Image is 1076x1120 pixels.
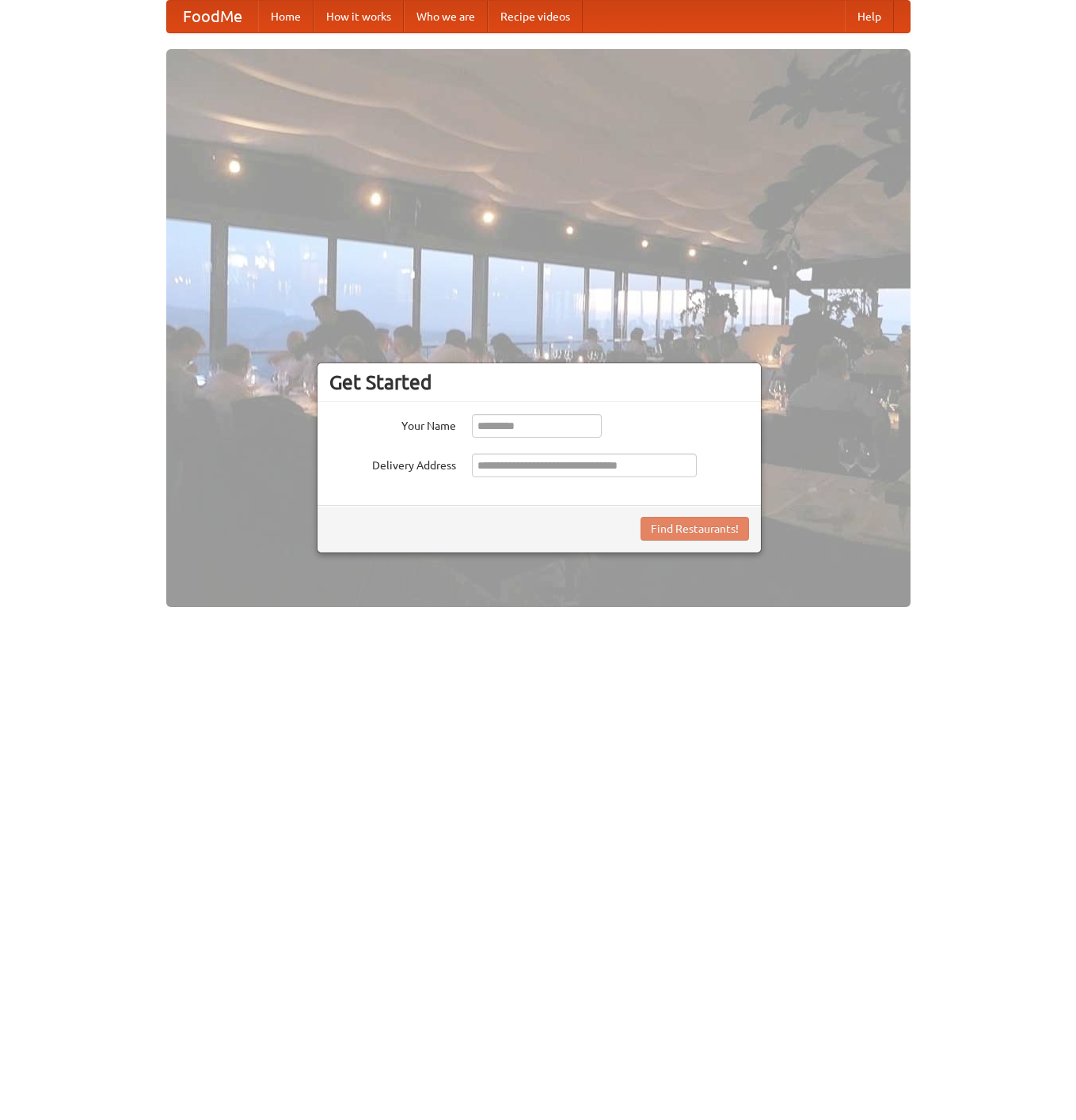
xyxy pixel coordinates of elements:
[329,454,456,473] label: Delivery Address
[329,370,749,394] h3: Get Started
[329,414,456,434] label: Your Name
[404,1,488,32] a: Who we are
[845,1,894,32] a: Help
[641,517,749,541] button: Find Restaurants!
[314,1,404,32] a: How it works
[167,1,258,32] a: FoodMe
[258,1,314,32] a: Home
[488,1,583,32] a: Recipe videos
